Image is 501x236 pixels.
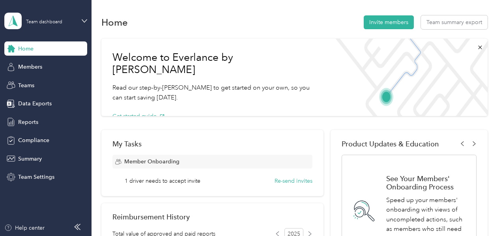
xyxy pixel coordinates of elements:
[101,18,128,26] h1: Home
[457,192,501,236] iframe: Everlance-gr Chat Button Frame
[342,140,439,148] span: Product Updates & Education
[364,15,414,29] button: Invite members
[18,118,38,126] span: Reports
[18,45,34,53] span: Home
[18,99,52,108] span: Data Exports
[329,39,487,116] img: Welcome to everlance
[275,177,312,185] button: Re-send invites
[386,174,468,191] h1: See Your Members' Onboarding Process
[18,173,54,181] span: Team Settings
[112,83,318,102] p: Read our step-by-[PERSON_NAME] to get started on your own, so you can start saving [DATE].
[112,140,313,148] div: My Tasks
[26,20,62,24] div: Team dashboard
[112,112,165,120] button: Get started guide
[112,51,318,76] h1: Welcome to Everlance by [PERSON_NAME]
[4,224,45,232] button: Help center
[18,136,49,144] span: Compliance
[18,63,42,71] span: Members
[18,155,42,163] span: Summary
[18,81,34,90] span: Teams
[112,213,190,221] h2: Reimbursement History
[124,157,179,166] span: Member Onboarding
[125,177,200,185] span: 1 driver needs to accept invite
[421,15,488,29] button: Team summary export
